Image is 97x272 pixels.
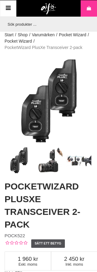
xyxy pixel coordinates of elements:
[88,32,89,38] span: /
[31,239,65,248] a: Sätt ett betyg
[65,147,93,174] img: Auto-relay funktion, fjärrutlös kamera och blixt
[59,32,86,38] a: Pocket Wizard
[29,32,30,38] span: /
[5,44,82,51] span: PocketWizard PlusXe Transceiver 2-pack
[18,32,28,38] a: Shop
[33,38,35,44] span: /
[15,32,16,38] span: /
[5,17,89,32] input: Sök produkter ...
[5,38,32,44] a: Pocket Wizard
[56,32,57,38] span: /
[41,3,56,15] img: logo.png
[32,32,55,38] a: Varumärken
[5,240,27,247] div: Kundbetyg: 0
[5,256,51,262] span: 1 960
[35,147,63,174] img: Fjärrutlös kamera
[5,233,25,238] span: POCK522
[5,32,14,38] a: Start
[5,147,33,174] img: PocketWizard PlusXe Transceiver 2-pack
[5,262,51,267] span: Exkl. moms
